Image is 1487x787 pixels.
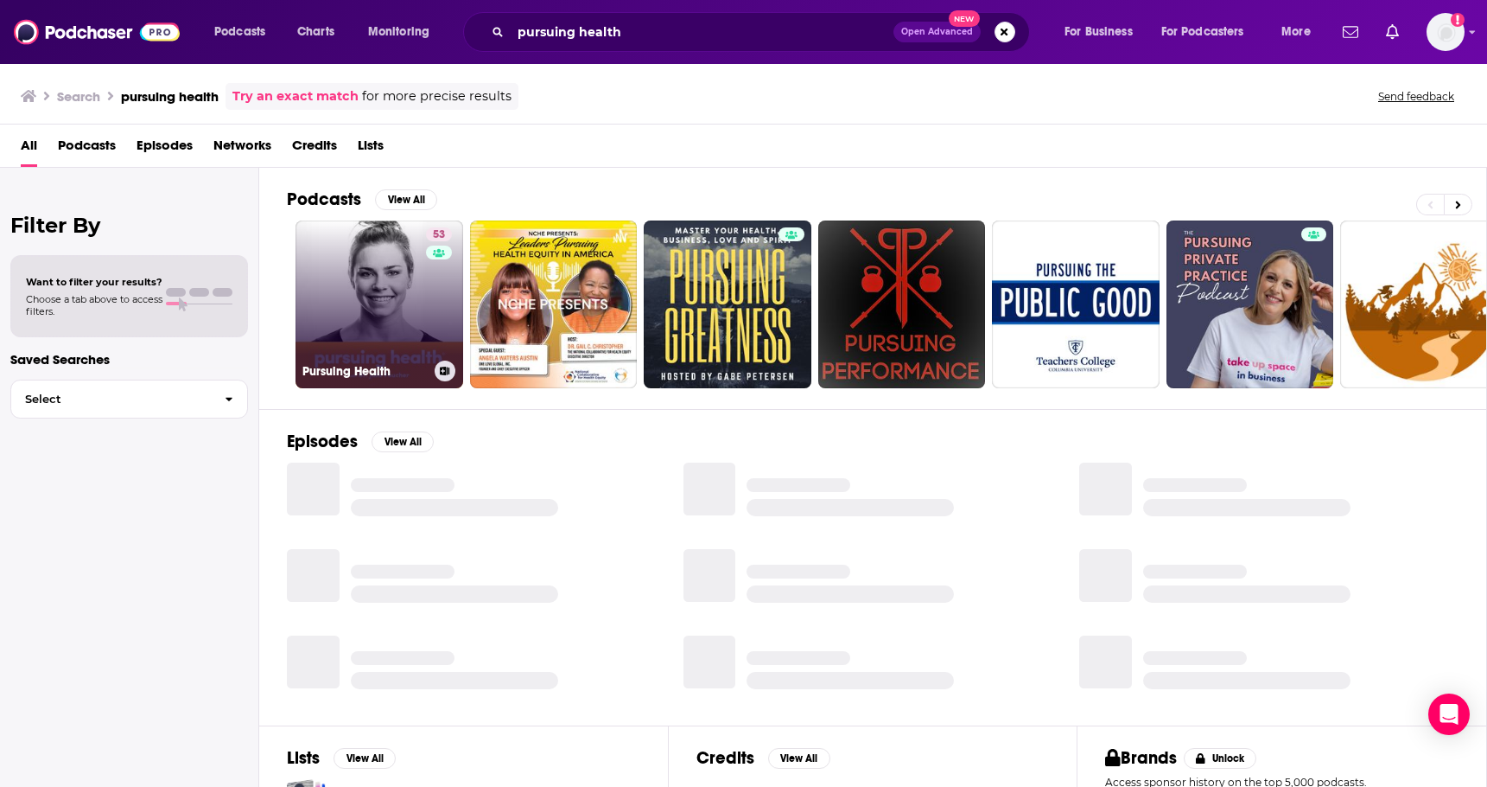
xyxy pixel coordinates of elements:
[26,276,162,288] span: Want to filter your results?
[1427,13,1465,51] img: User Profile
[949,10,980,27] span: New
[1281,20,1311,44] span: More
[1052,18,1154,46] button: open menu
[137,131,193,167] a: Episodes
[433,227,445,244] span: 53
[511,18,893,46] input: Search podcasts, credits, & more...
[1184,748,1257,769] button: Unlock
[287,431,358,452] h2: Episodes
[368,20,429,44] span: Monitoring
[1427,13,1465,51] button: Show profile menu
[1064,20,1133,44] span: For Business
[358,131,384,167] a: Lists
[21,131,37,167] a: All
[121,88,219,105] h3: pursuing health
[362,86,512,106] span: for more precise results
[1161,20,1244,44] span: For Podcasters
[295,221,463,388] a: 53Pursuing Health
[10,351,248,368] p: Saved Searches
[302,364,428,379] h3: Pursuing Health
[1373,89,1459,104] button: Send feedback
[375,189,437,210] button: View All
[696,747,754,769] h2: Credits
[768,748,830,769] button: View All
[334,748,396,769] button: View All
[287,189,361,210] h2: Podcasts
[297,20,334,44] span: Charts
[214,20,265,44] span: Podcasts
[1105,747,1177,769] h2: Brands
[1428,694,1470,735] div: Open Intercom Messenger
[372,432,434,452] button: View All
[287,747,396,769] a: ListsView All
[286,18,345,46] a: Charts
[1379,17,1406,47] a: Show notifications dropdown
[893,22,981,42] button: Open AdvancedNew
[14,16,180,48] img: Podchaser - Follow, Share and Rate Podcasts
[58,131,116,167] a: Podcasts
[696,747,830,769] a: CreditsView All
[292,131,337,167] a: Credits
[11,393,211,405] span: Select
[57,88,100,105] h3: Search
[213,131,271,167] a: Networks
[1150,18,1269,46] button: open menu
[232,86,359,106] a: Try an exact match
[1427,13,1465,51] span: Logged in as Ashley_Beenen
[1269,18,1332,46] button: open menu
[287,747,320,769] h2: Lists
[10,213,248,238] h2: Filter By
[1336,17,1365,47] a: Show notifications dropdown
[426,227,452,241] a: 53
[480,12,1046,52] div: Search podcasts, credits, & more...
[287,189,437,210] a: PodcastsView All
[287,431,434,452] a: EpisodesView All
[901,28,973,36] span: Open Advanced
[356,18,452,46] button: open menu
[10,380,248,419] button: Select
[26,293,162,317] span: Choose a tab above to access filters.
[202,18,288,46] button: open menu
[1451,13,1465,27] svg: Add a profile image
